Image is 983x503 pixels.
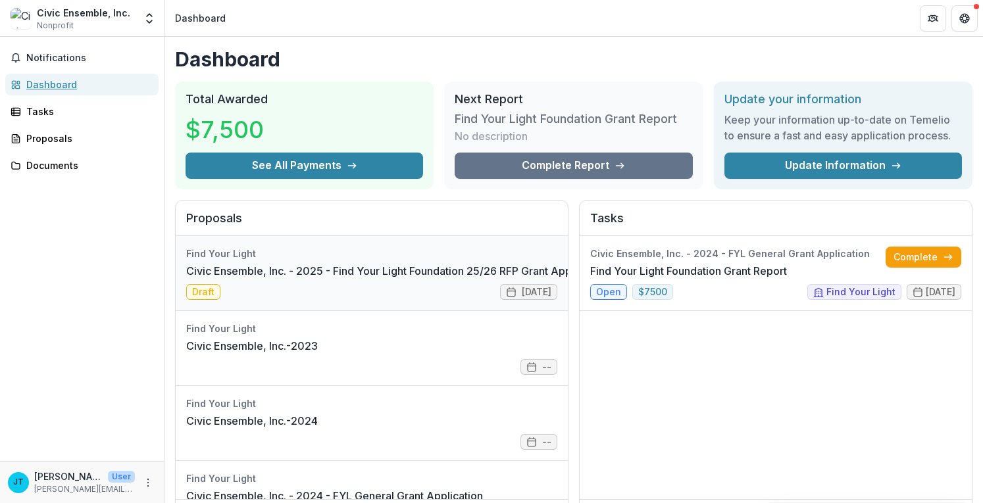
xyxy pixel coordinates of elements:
[186,338,318,354] a: Civic Ensemble, Inc.-2023
[186,413,318,429] a: Civic Ensemble, Inc.-2024
[37,20,74,32] span: Nonprofit
[724,153,962,179] a: Update Information
[590,263,787,279] a: Find Your Light Foundation Grant Report
[186,263,607,279] a: Civic Ensemble, Inc. - 2025 - Find Your Light Foundation 25/26 RFP Grant Application
[140,5,159,32] button: Open entity switcher
[886,247,961,268] a: Complete
[11,8,32,29] img: Civic Ensemble, Inc.
[140,475,156,491] button: More
[5,101,159,122] a: Tasks
[186,153,423,179] button: See All Payments
[34,483,135,495] p: [PERSON_NAME][EMAIL_ADDRESS][DOMAIN_NAME]
[186,211,557,236] h2: Proposals
[590,211,961,236] h2: Tasks
[37,6,130,20] div: Civic Ensemble, Inc.
[26,78,148,91] div: Dashboard
[175,47,972,71] h1: Dashboard
[5,155,159,176] a: Documents
[455,153,692,179] a: Complete Report
[26,158,148,172] div: Documents
[34,469,103,483] p: [PERSON_NAME]
[455,112,677,126] h3: Find Your Light Foundation Grant Report
[951,5,978,32] button: Get Help
[724,112,962,143] h3: Keep your information up-to-date on Temelio to ensure a fast and easy application process.
[26,132,148,145] div: Proposals
[186,92,423,107] h2: Total Awarded
[455,92,692,107] h2: Next Report
[186,112,284,147] h3: $7,500
[108,471,135,483] p: User
[26,53,153,64] span: Notifications
[724,92,962,107] h2: Update your information
[5,47,159,68] button: Notifications
[170,9,231,28] nav: breadcrumb
[920,5,946,32] button: Partners
[175,11,226,25] div: Dashboard
[455,128,528,144] p: No description
[5,74,159,95] a: Dashboard
[5,128,159,149] a: Proposals
[26,105,148,118] div: Tasks
[13,478,24,487] div: Julia Taylor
